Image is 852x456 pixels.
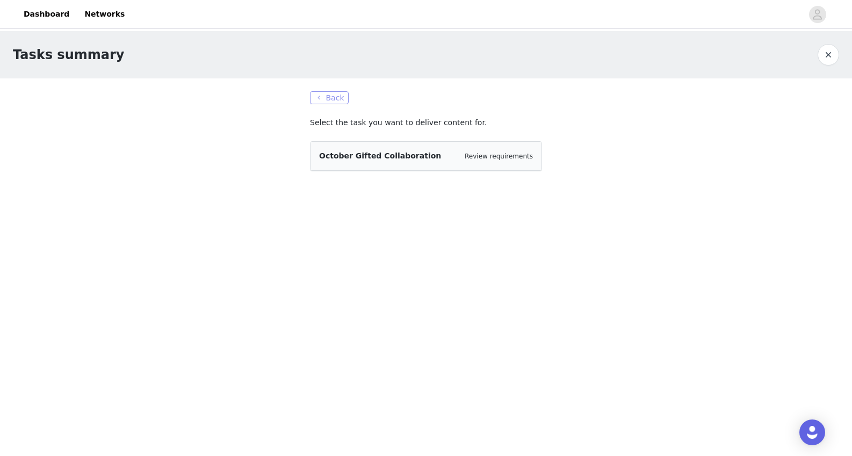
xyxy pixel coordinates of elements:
a: Networks [78,2,131,26]
a: Review requirements [465,153,533,160]
div: Open Intercom Messenger [799,419,825,445]
a: Dashboard [17,2,76,26]
button: Back [310,91,349,104]
div: avatar [812,6,822,23]
p: Select the task you want to deliver content for. [310,117,542,128]
h1: Tasks summary [13,45,124,64]
span: October Gifted Collaboration [319,151,441,160]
